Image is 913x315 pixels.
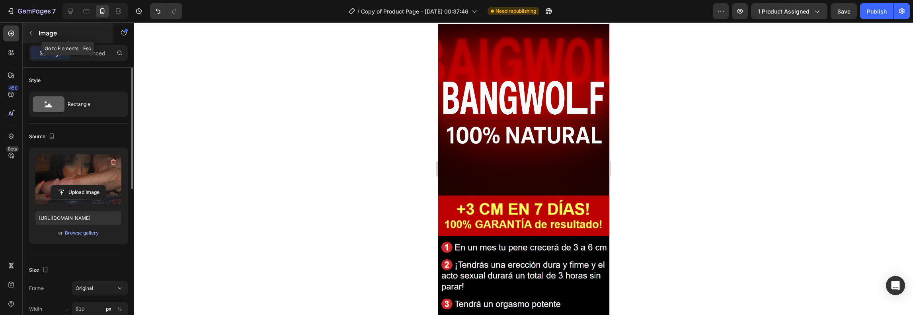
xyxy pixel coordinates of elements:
button: Browse gallery [64,229,99,237]
p: Settings [39,49,62,57]
span: 1 product assigned [758,7,810,16]
label: Width [29,305,42,313]
div: Size [29,265,50,276]
span: / [357,7,359,16]
div: Undo/Redo [150,3,182,19]
div: Open Intercom Messenger [886,276,905,295]
button: Original [72,281,128,295]
span: or [58,228,63,238]
button: Save [831,3,857,19]
button: px [115,304,125,314]
span: Need republishing [496,8,536,15]
button: 7 [3,3,59,19]
div: Publish [867,7,887,16]
span: Copy of Product Page - [DATE] 00:37:46 [361,7,468,16]
span: Original [76,285,93,292]
button: 1 product assigned [751,3,827,19]
button: % [104,304,113,314]
div: Browse gallery [65,229,99,237]
div: Beta [6,146,19,152]
div: 450 [8,85,19,91]
div: % [117,305,122,313]
p: 7 [52,6,56,16]
span: Save [837,8,851,15]
div: Style [29,77,41,84]
p: Image [39,28,106,38]
button: Publish [860,3,893,19]
div: px [106,305,111,313]
p: Advanced [78,49,105,57]
button: Upload Image [51,185,106,200]
iframe: Design area [438,22,609,315]
input: https://example.com/image.jpg [35,211,121,225]
div: Source [29,131,57,142]
div: Rectangle [68,95,116,113]
label: Frame [29,285,44,292]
